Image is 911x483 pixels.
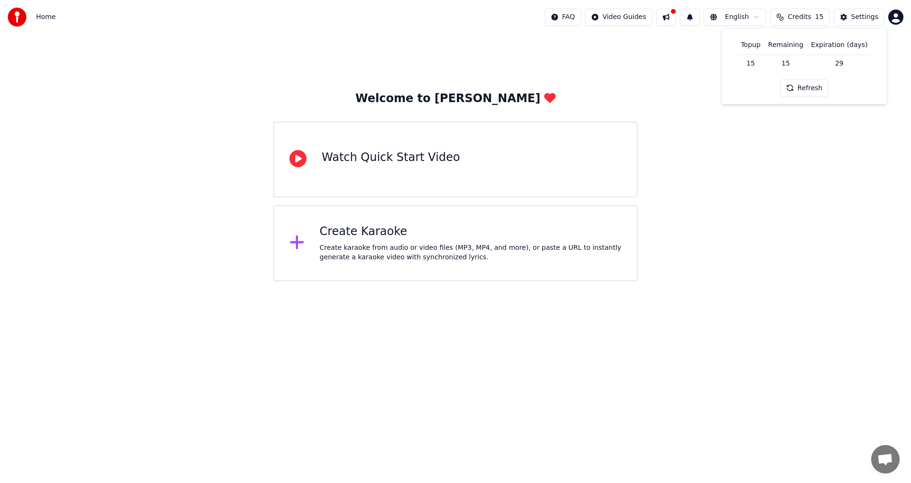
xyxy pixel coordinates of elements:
[807,36,871,55] th: Expiration (days)
[871,445,900,474] div: Open chat
[320,224,622,239] div: Create Karaoke
[545,9,581,26] button: FAQ
[320,243,622,262] div: Create karaoke from audio or video files (MP3, MP4, and more), or paste a URL to instantly genera...
[322,150,460,165] div: Watch Quick Start Video
[585,9,652,26] button: Video Guides
[737,55,764,72] td: 15
[36,12,56,22] nav: breadcrumb
[807,55,871,72] td: 29
[737,36,764,55] th: Topup
[770,9,829,26] button: Credits15
[851,12,878,22] div: Settings
[8,8,27,27] img: youka
[834,9,884,26] button: Settings
[788,12,811,22] span: Credits
[36,12,56,22] span: Home
[764,55,807,72] td: 15
[355,91,556,106] div: Welcome to [PERSON_NAME]
[764,36,807,55] th: Remaining
[780,79,829,96] button: Refresh
[815,12,824,22] span: 15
